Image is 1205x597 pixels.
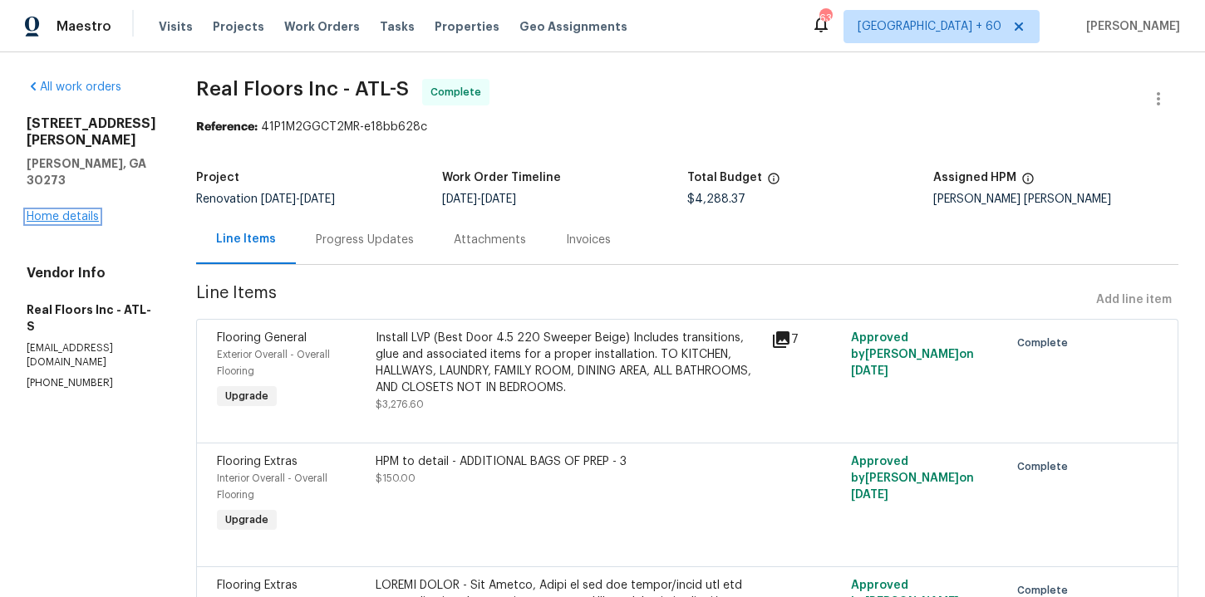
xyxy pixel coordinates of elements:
[1080,18,1180,35] span: [PERSON_NAME]
[1017,458,1075,475] span: Complete
[933,193,1179,205] div: [PERSON_NAME] [PERSON_NAME]
[27,155,156,188] h5: [PERSON_NAME], GA 30273
[219,511,275,528] span: Upgrade
[300,193,335,205] span: [DATE]
[851,365,888,377] span: [DATE]
[481,193,516,205] span: [DATE]
[430,84,488,100] span: Complete
[217,332,307,344] span: Flooring General
[217,473,327,500] span: Interior Overall - Overall Flooring
[687,172,762,184] h5: Total Budget
[376,330,762,396] div: Install LVP (Best Door 4.5 220 Sweeper Beige) Includes transitions, glue and associated items for...
[217,580,298,591] span: Flooring Extras
[27,265,156,281] h4: Vendor Info
[216,231,276,247] div: Line Items
[767,172,780,193] span: The total cost of line items that have been proposed by Opendoor. This sum includes line items th...
[1021,172,1035,193] span: The hpm assigned to this work order.
[196,121,258,133] b: Reference:
[819,10,831,27] div: 636
[687,193,745,205] span: $4,288.37
[454,232,526,248] div: Attachments
[858,18,1001,35] span: [GEOGRAPHIC_DATA] + 60
[27,81,121,93] a: All work orders
[442,172,561,184] h5: Work Order Timeline
[771,330,840,350] div: 7
[196,119,1178,135] div: 41P1M2GGCT2MR-e18bb628c
[57,18,111,35] span: Maestro
[566,232,611,248] div: Invoices
[376,473,416,483] span: $150.00
[933,172,1016,184] h5: Assigned HPM
[435,18,499,35] span: Properties
[213,18,264,35] span: Projects
[27,341,156,369] p: [EMAIL_ADDRESS][DOMAIN_NAME]
[851,489,888,501] span: [DATE]
[519,18,627,35] span: Geo Assignments
[196,172,239,184] h5: Project
[442,193,477,205] span: [DATE]
[219,388,275,404] span: Upgrade
[261,193,335,205] span: -
[1017,335,1075,351] span: Complete
[217,456,298,467] span: Flooring Extras
[27,376,156,390] p: [PHONE_NUMBER]
[316,232,414,248] div: Progress Updates
[376,453,762,470] div: HPM to detail - ADDITIONAL BAGS OF PREP - 3
[261,193,296,205] span: [DATE]
[217,350,330,376] span: Exterior Overall - Overall Flooring
[196,193,335,205] span: Renovation
[851,332,974,377] span: Approved by [PERSON_NAME] on
[27,211,99,223] a: Home details
[376,399,424,409] span: $3,276.60
[284,18,360,35] span: Work Orders
[27,115,156,149] h2: [STREET_ADDRESS][PERSON_NAME]
[851,456,974,501] span: Approved by [PERSON_NAME] on
[442,193,516,205] span: -
[380,21,415,32] span: Tasks
[196,79,409,99] span: Real Floors Inc - ATL-S
[27,301,156,335] h5: Real Floors Inc - ATL-S
[196,285,1089,316] span: Line Items
[159,18,193,35] span: Visits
